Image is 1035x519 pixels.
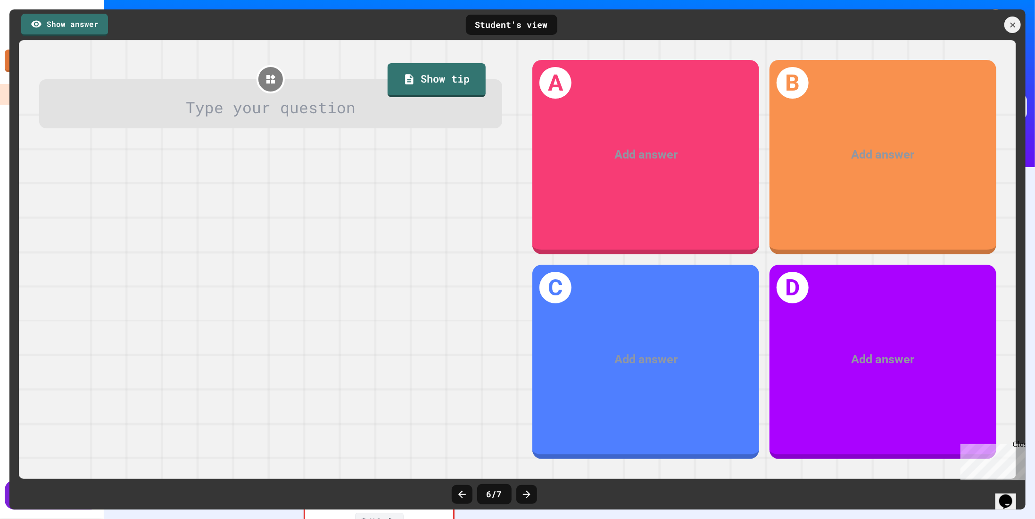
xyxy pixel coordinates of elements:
[539,272,571,304] h1: C
[21,14,108,36] a: Show answer
[777,272,809,304] h1: D
[957,440,1026,480] iframe: chat widget
[388,63,485,97] a: Show tip
[4,4,65,60] div: Chat with us now!Close
[466,15,557,35] div: Student's view
[539,67,571,99] h1: A
[477,484,512,504] div: 6 / 7
[777,67,809,99] h1: B
[995,481,1026,510] iframe: chat widget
